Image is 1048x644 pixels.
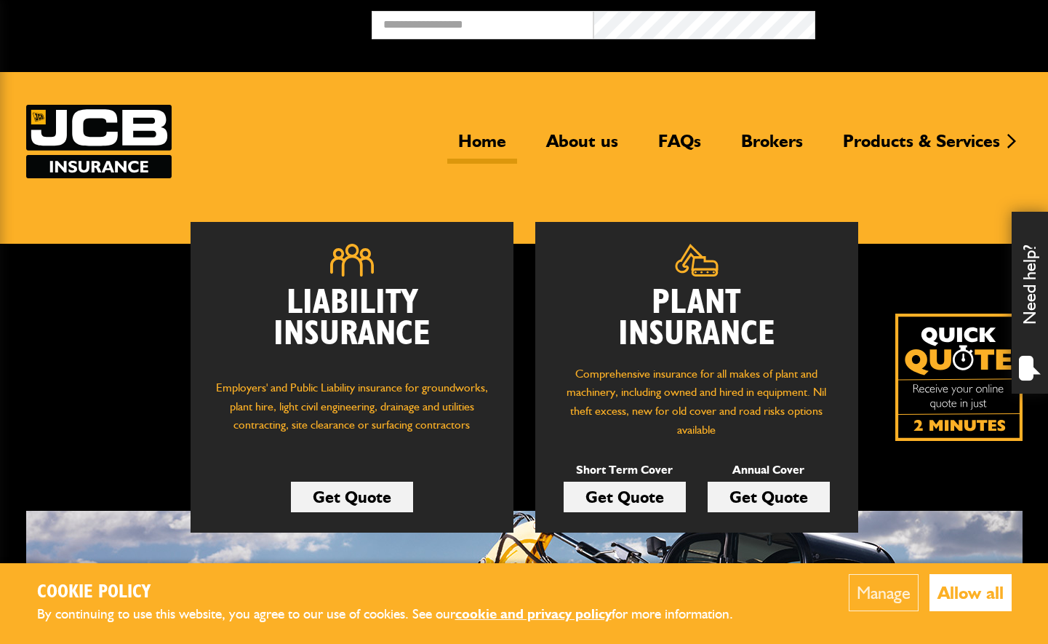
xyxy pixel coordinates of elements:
a: Home [447,130,517,164]
p: Comprehensive insurance for all makes of plant and machinery, including owned and hired in equipm... [557,365,836,439]
a: cookie and privacy policy [455,605,612,622]
div: Need help? [1012,212,1048,394]
button: Manage [849,574,919,611]
h2: Plant Insurance [557,287,836,350]
button: Allow all [929,574,1012,611]
button: Broker Login [815,11,1037,33]
h2: Cookie Policy [37,581,757,604]
a: Get Quote [291,482,413,512]
a: Get your insurance quote isn just 2-minutes [895,314,1023,441]
p: Annual Cover [708,461,830,480]
p: Employers' and Public Liability insurance for groundworks, plant hire, light civil engineering, d... [212,378,492,448]
a: Get Quote [564,482,686,512]
a: FAQs [647,130,712,164]
a: Get Quote [708,482,830,512]
img: JCB Insurance Services logo [26,105,172,178]
p: By continuing to use this website, you agree to our use of cookies. See our for more information. [37,603,757,626]
a: JCB Insurance Services [26,105,172,178]
a: About us [535,130,629,164]
h2: Liability Insurance [212,287,492,365]
img: Quick Quote [895,314,1023,441]
p: Short Term Cover [564,461,686,480]
a: Products & Services [832,130,1011,164]
a: Brokers [730,130,814,164]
